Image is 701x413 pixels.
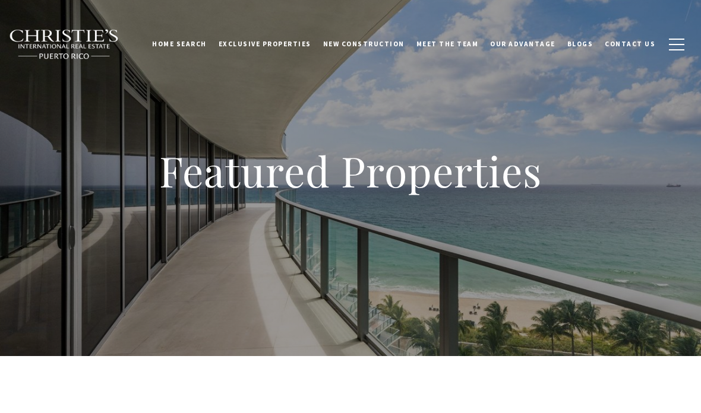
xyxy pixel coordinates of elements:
h1: Featured Properties [83,145,618,197]
span: New Construction [323,40,405,48]
span: Exclusive Properties [219,40,311,48]
a: Exclusive Properties [213,29,317,59]
span: Contact Us [605,40,655,48]
a: Meet the Team [411,29,485,59]
a: Blogs [561,29,599,59]
a: Home Search [146,29,213,59]
img: Christie's International Real Estate black text logo [9,29,119,60]
a: Our Advantage [484,29,561,59]
a: New Construction [317,29,411,59]
span: Our Advantage [490,40,555,48]
span: Blogs [567,40,593,48]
